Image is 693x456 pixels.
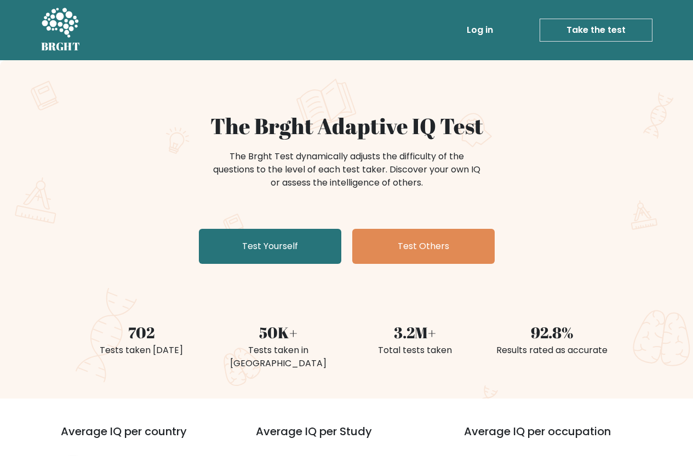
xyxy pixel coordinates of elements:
[210,150,484,189] div: The Brght Test dynamically adjusts the difficulty of the questions to the level of each test take...
[490,321,614,344] div: 92.8%
[353,344,477,357] div: Total tests taken
[79,344,203,357] div: Tests taken [DATE]
[199,229,341,264] a: Test Yourself
[353,321,477,344] div: 3.2M+
[79,321,203,344] div: 702
[41,40,81,53] h5: BRGHT
[216,344,340,370] div: Tests taken in [GEOGRAPHIC_DATA]
[256,425,438,451] h3: Average IQ per Study
[464,425,646,451] h3: Average IQ per occupation
[216,321,340,344] div: 50K+
[490,344,614,357] div: Results rated as accurate
[61,425,216,451] h3: Average IQ per country
[352,229,495,264] a: Test Others
[540,19,652,42] a: Take the test
[462,19,497,41] a: Log in
[41,4,81,56] a: BRGHT
[79,113,614,139] h1: The Brght Adaptive IQ Test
